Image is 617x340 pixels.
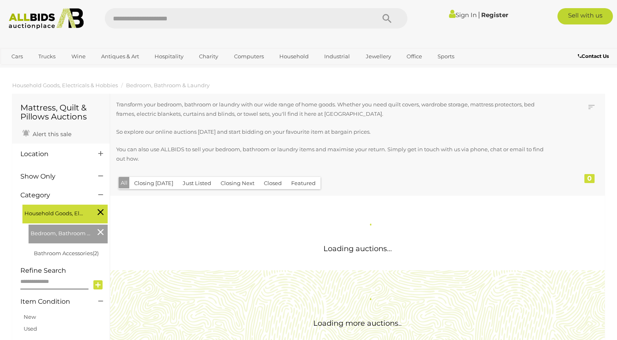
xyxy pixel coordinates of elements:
[31,130,71,138] span: Alert this sale
[66,50,91,63] a: Wine
[129,177,178,190] button: Closing [DATE]
[432,50,460,63] a: Sports
[20,298,86,305] h4: Item Condition
[20,173,86,180] h4: Show Only
[194,50,223,63] a: Charity
[274,50,314,63] a: Household
[126,82,210,88] a: Bedroom, Bathroom & Laundry
[119,177,130,189] button: All
[481,11,508,19] a: Register
[360,50,396,63] a: Jewellery
[259,177,287,190] button: Closed
[24,325,37,332] a: Used
[20,267,108,274] h4: Refine Search
[116,145,552,164] p: You can also use ALLBIDS to sell your bedroom, bathroom or laundry items and maximise your return...
[116,100,552,119] p: Transform your bedroom, bathroom or laundry with our wide range of home goods. Whether you need q...
[31,227,92,238] span: Bedroom, Bathroom & Laundry
[93,250,99,256] span: (2)
[24,314,36,320] a: New
[584,174,595,183] div: 0
[557,8,613,24] a: Sell with us
[24,207,86,218] span: Household Goods, Electricals & Hobbies
[478,10,480,19] span: |
[12,82,118,88] a: Household Goods, Electricals & Hobbies
[449,11,477,19] a: Sign In
[96,50,144,63] a: Antiques & Art
[319,50,355,63] a: Industrial
[34,250,99,256] a: Bathroom Accessories(2)
[149,50,189,63] a: Hospitality
[216,177,259,190] button: Closing Next
[286,177,321,190] button: Featured
[178,177,216,190] button: Just Listed
[20,192,86,199] h4: Category
[401,50,427,63] a: Office
[229,50,269,63] a: Computers
[33,50,61,63] a: Trucks
[20,103,102,121] h1: Mattress, Quilt & Pillows Auctions
[6,63,75,77] a: [GEOGRAPHIC_DATA]
[367,8,407,29] button: Search
[116,127,552,137] p: So explore our online auctions [DATE] and start bidding on your favourite item at bargain prices.
[20,127,73,139] a: Alert this sale
[578,52,611,61] a: Contact Us
[578,53,609,59] b: Contact Us
[4,8,88,29] img: Allbids.com.au
[20,150,86,158] h4: Location
[323,244,392,253] span: Loading auctions...
[6,50,28,63] a: Cars
[313,319,402,328] span: Loading more auctions..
